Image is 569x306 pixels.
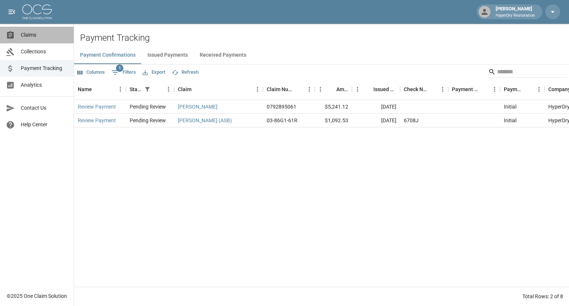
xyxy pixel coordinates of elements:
button: Sort [523,84,533,94]
div: Issued Date [352,79,400,100]
div: $1,092.53 [315,114,352,127]
button: Sort [427,84,437,94]
div: Payment Type [504,79,523,100]
div: Claim [174,79,263,100]
div: Total Rows: 2 of 8 [522,293,563,300]
button: Export [141,67,167,78]
button: Sort [92,84,102,94]
button: Menu [115,84,126,95]
img: ocs-logo-white-transparent.png [22,4,52,19]
div: Claim Number [263,79,315,100]
div: dynamic tabs [74,46,569,64]
a: [PERSON_NAME] [178,103,217,110]
div: Search [488,66,568,79]
span: Payment Tracking [21,64,68,72]
div: Initial [504,117,516,124]
h2: Payment Tracking [80,33,569,43]
span: Claims [21,31,68,39]
div: 1 active filter [142,84,153,94]
div: Pending Review [130,117,166,124]
span: Contact Us [21,104,68,112]
button: Menu [352,84,363,95]
a: Review Payment [78,117,116,124]
a: Review Payment [78,103,116,110]
button: Received Payments [194,46,252,64]
button: Menu [163,84,174,95]
div: Name [74,79,126,100]
div: Issued Date [373,79,396,100]
button: Refresh [170,67,200,78]
div: [PERSON_NAME] [493,5,538,19]
button: Sort [326,84,336,94]
div: Payment Method [452,79,479,100]
button: Sort [479,84,489,94]
button: Payment Confirmations [74,46,142,64]
p: HyperDry Restoration [496,13,535,19]
span: Help Center [21,121,68,129]
div: 0792895061 [267,103,296,110]
div: 6708J [404,117,419,124]
div: $5,241.12 [315,100,352,114]
div: Claim Number [267,79,293,100]
div: 03-86G1-61R [267,117,297,124]
button: Show filters [110,67,138,79]
button: Sort [363,84,373,94]
button: Sort [192,84,202,94]
div: Initial [504,103,516,110]
button: Menu [489,84,500,95]
div: Claim [178,79,192,100]
button: open drawer [4,4,19,19]
button: Show filters [142,84,153,94]
div: Check Number [404,79,427,100]
div: Amount [336,79,348,100]
button: Menu [315,84,326,95]
button: Sort [293,84,304,94]
div: Status [126,79,174,100]
div: Payment Type [500,79,545,100]
button: Issued Payments [142,46,194,64]
div: Status [130,79,142,100]
span: 1 [116,64,123,72]
div: Check Number [400,79,448,100]
div: [DATE] [352,114,400,127]
button: Sort [153,84,163,94]
div: Amount [315,79,352,100]
button: Menu [437,84,448,95]
button: Menu [533,84,545,95]
span: Collections [21,48,68,56]
div: Name [78,79,92,100]
div: Pending Review [130,103,166,110]
div: Payment Method [448,79,500,100]
a: [PERSON_NAME] (ASB) [178,117,232,124]
div: © 2025 One Claim Solution [7,292,67,300]
button: Select columns [76,67,107,78]
div: [DATE] [352,100,400,114]
button: Menu [304,84,315,95]
button: Menu [252,84,263,95]
span: Analytics [21,81,68,89]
